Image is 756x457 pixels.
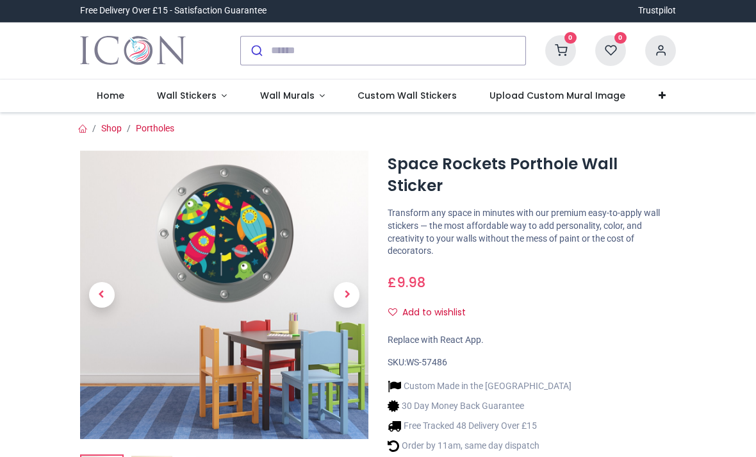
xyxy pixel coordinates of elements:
[325,194,369,395] a: Next
[260,89,315,102] span: Wall Murals
[614,32,627,44] sup: 0
[357,89,457,102] span: Custom Wall Stickers
[388,334,676,347] div: Replace with React App.
[97,89,124,102] span: Home
[564,32,577,44] sup: 0
[545,44,576,54] a: 0
[388,308,397,317] i: Add to wishlist
[80,151,368,439] img: Space Rockets Porthole Wall Sticker
[140,79,243,113] a: Wall Stickers
[241,37,271,65] button: Submit
[397,273,425,292] span: 9.98
[243,79,341,113] a: Wall Murals
[388,419,571,433] li: Free Tracked 48 Delivery Over £15
[80,4,267,17] div: Free Delivery Over £15 - Satisfaction Guarantee
[388,273,425,292] span: £
[406,357,447,367] span: WS-57486
[388,439,571,453] li: Order by 11am, same day dispatch
[595,44,626,54] a: 0
[80,194,124,395] a: Previous
[334,282,359,308] span: Next
[80,33,186,69] a: Logo of Icon Wall Stickers
[638,4,676,17] a: Trustpilot
[388,207,676,257] p: Transform any space in minutes with our premium easy-to-apply wall stickers — the most affordable...
[80,33,186,69] img: Icon Wall Stickers
[388,153,676,197] h1: Space Rockets Porthole Wall Sticker
[388,302,477,324] button: Add to wishlistAdd to wishlist
[136,123,174,133] a: Portholes
[489,89,625,102] span: Upload Custom Mural Image
[388,356,676,369] div: SKU:
[388,379,571,393] li: Custom Made in the [GEOGRAPHIC_DATA]
[388,399,571,413] li: 30 Day Money Back Guarantee
[157,89,217,102] span: Wall Stickers
[89,282,115,308] span: Previous
[101,123,122,133] a: Shop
